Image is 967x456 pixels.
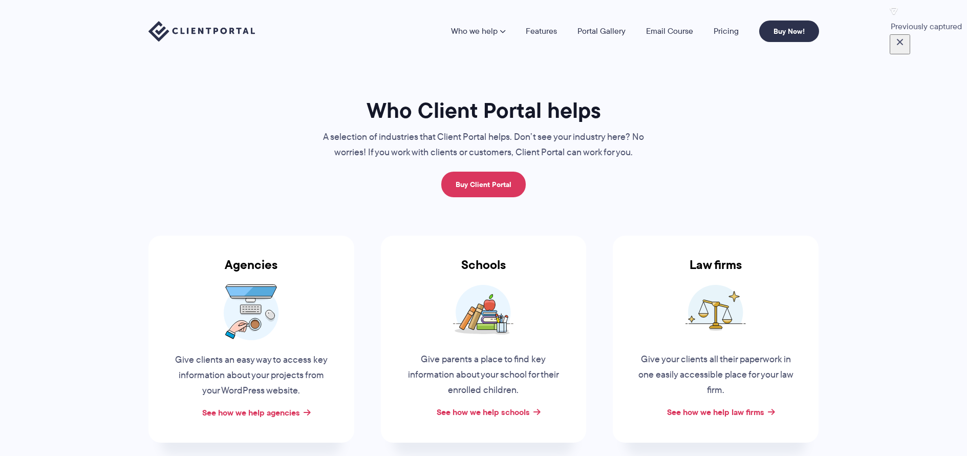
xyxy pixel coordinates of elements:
[437,406,530,418] a: See how we help schools
[148,258,354,284] h3: Agencies
[381,258,587,284] h3: Schools
[405,352,561,398] p: Give parents a place to find key information about your school for their enrolled children.
[202,406,300,419] a: See how we help agencies
[312,97,655,124] h1: Who Client Portal helps
[714,27,739,35] a: Pricing
[613,258,819,284] h3: Law firms
[312,130,655,160] p: A selection of industries that Client Portal helps. Don’t see your industry here? No worries! If ...
[646,27,693,35] a: Email Course
[441,172,526,197] a: Buy Client Portal
[526,27,557,35] a: Features
[638,352,793,398] p: Give your clients all their paperwork in one easily accessible place for your law firm.
[759,20,819,42] a: Buy Now!
[174,353,329,399] p: Give clients an easy way to access key information about your projects from your WordPress website.
[451,27,505,35] a: Who we help
[667,406,764,418] a: See how we help law firms
[577,27,626,35] a: Portal Gallery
